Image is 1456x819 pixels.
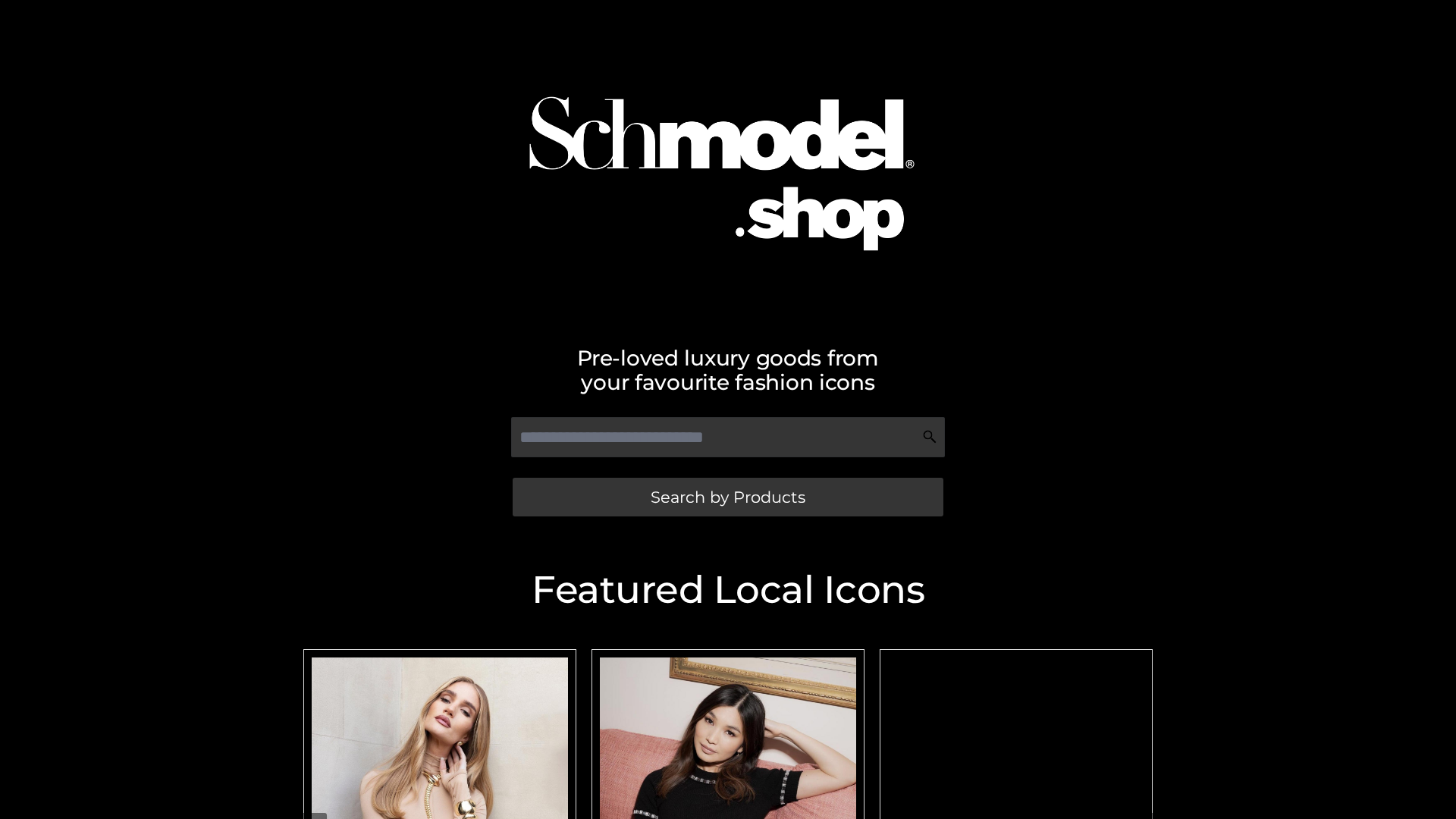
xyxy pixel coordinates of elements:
[651,489,805,505] span: Search by Products
[513,478,943,516] a: Search by Products
[296,571,1160,609] h2: Featured Local Icons​
[922,429,937,444] img: Search Icon
[296,346,1160,394] h2: Pre-loved luxury goods from your favourite fashion icons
